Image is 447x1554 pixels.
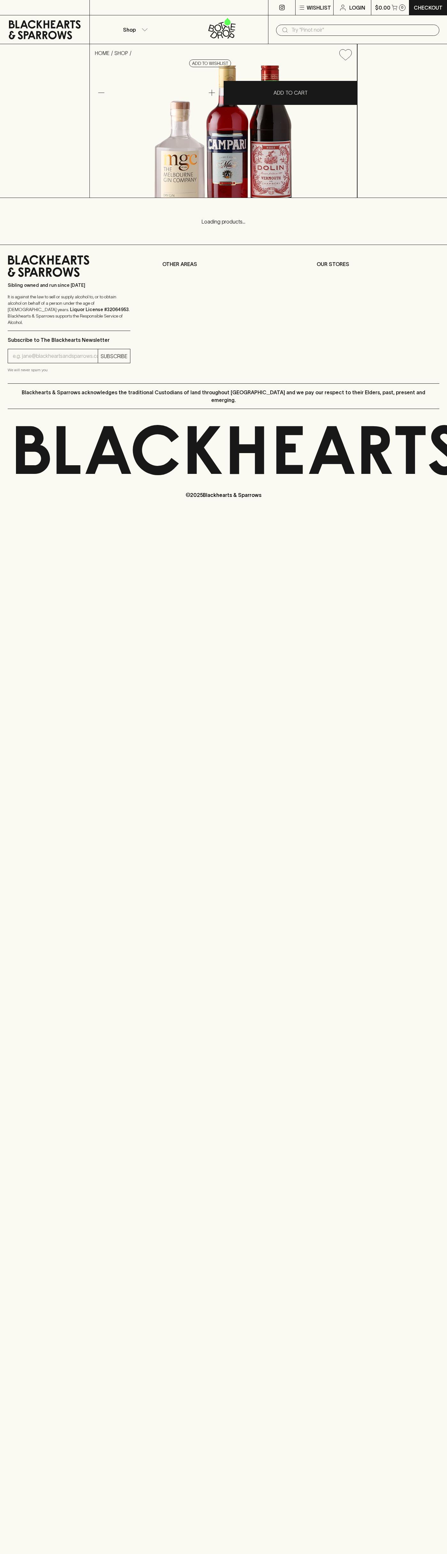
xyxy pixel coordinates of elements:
[90,4,95,12] p: ⠀
[291,25,434,35] input: Try "Pinot noir"
[8,294,130,326] p: It is against the law to sell or supply alcohol to, or to obtain alcohol on behalf of a person un...
[8,336,130,344] p: Subscribe to The Blackhearts Newsletter
[162,260,285,268] p: OTHER AREAS
[317,260,439,268] p: OUR STORES
[13,351,98,361] input: e.g. jane@blackheartsandsparrows.com.au
[274,89,308,97] p: ADD TO CART
[90,15,179,44] button: Shop
[337,47,354,63] button: Add to wishlist
[123,26,136,34] p: Shop
[101,352,127,360] p: SUBSCRIBE
[414,4,443,12] p: Checkout
[114,50,128,56] a: SHOP
[12,388,435,404] p: Blackhearts & Sparrows acknowledges the traditional Custodians of land throughout [GEOGRAPHIC_DAT...
[8,282,130,288] p: Sibling owned and run since [DATE]
[98,349,130,363] button: SUBSCRIBE
[349,4,365,12] p: Login
[70,307,129,312] strong: Liquor License #32064953
[189,59,231,67] button: Add to wishlist
[95,50,110,56] a: HOME
[224,81,357,105] button: ADD TO CART
[307,4,331,12] p: Wishlist
[375,4,390,12] p: $0.00
[90,66,357,198] img: 31522.png
[401,6,404,9] p: 0
[6,218,441,225] p: Loading products...
[8,367,130,373] p: We will never spam you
